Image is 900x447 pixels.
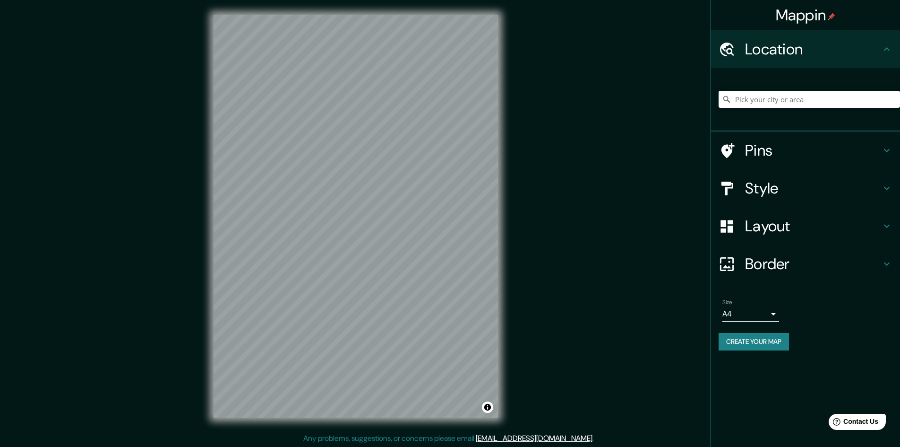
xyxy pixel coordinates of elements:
button: Create your map [719,333,789,351]
div: Layout [711,207,900,245]
canvas: Map [214,15,498,418]
h4: Pins [745,141,881,160]
button: Toggle attribution [482,402,493,413]
h4: Border [745,254,881,273]
h4: Mappin [776,6,836,25]
h4: Style [745,179,881,198]
div: . [595,433,597,444]
div: Pins [711,131,900,169]
p: Any problems, suggestions, or concerns please email . [303,433,594,444]
div: . [594,433,595,444]
iframe: Help widget launcher [816,410,890,437]
div: Location [711,30,900,68]
h4: Layout [745,217,881,236]
input: Pick your city or area [719,91,900,108]
img: pin-icon.png [828,13,835,20]
h4: Location [745,40,881,59]
div: Style [711,169,900,207]
div: Border [711,245,900,283]
div: A4 [722,307,779,322]
label: Size [722,298,732,307]
a: [EMAIL_ADDRESS][DOMAIN_NAME] [476,433,592,443]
